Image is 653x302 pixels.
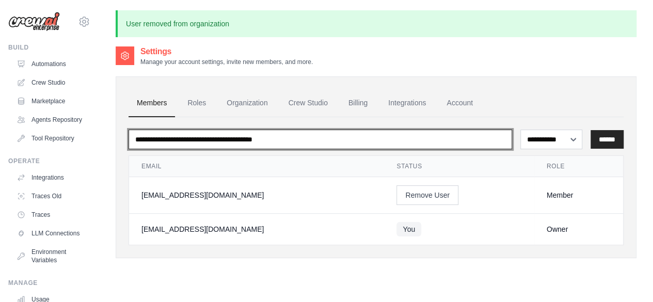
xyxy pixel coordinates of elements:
th: Email [129,156,384,177]
div: Build [8,43,90,52]
img: Logo [8,12,60,31]
a: Billing [340,89,376,117]
a: Integrations [12,169,90,186]
a: Automations [12,56,90,72]
a: LLM Connections [12,225,90,242]
a: Crew Studio [280,89,336,117]
div: Operate [8,157,90,165]
div: Owner [547,224,611,234]
a: Roles [179,89,214,117]
a: Integrations [380,89,434,117]
a: Agents Repository [12,112,90,128]
a: Traces [12,206,90,223]
a: Environment Variables [12,244,90,268]
th: Status [384,156,534,177]
a: Traces Old [12,188,90,204]
a: Tool Repository [12,130,90,147]
div: Manage [8,279,90,287]
a: Marketplace [12,93,90,109]
button: Remove User [396,185,458,205]
a: Account [438,89,481,117]
th: Role [534,156,623,177]
h2: Settings [140,45,313,58]
a: Organization [218,89,276,117]
div: [EMAIL_ADDRESS][DOMAIN_NAME] [141,190,372,200]
p: Manage your account settings, invite new members, and more. [140,58,313,66]
p: User removed from organization [116,10,636,37]
div: [EMAIL_ADDRESS][DOMAIN_NAME] [141,224,372,234]
span: You [396,222,421,236]
a: Crew Studio [12,74,90,91]
a: Members [129,89,175,117]
div: Member [547,190,611,200]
